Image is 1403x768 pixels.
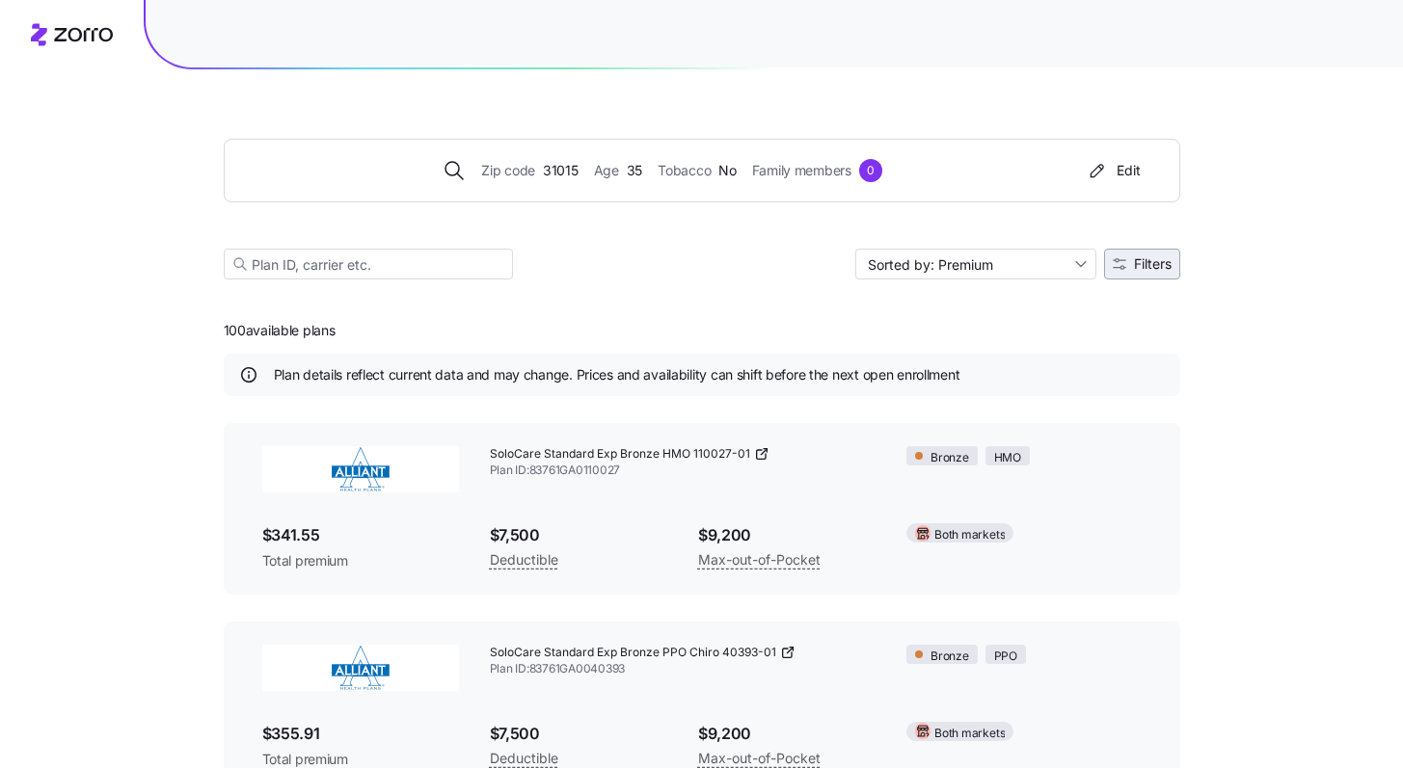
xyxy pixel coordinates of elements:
[490,523,667,547] span: $7,500
[224,321,336,340] span: 100 available plans
[481,160,535,181] span: Zip code
[698,523,876,547] span: $9,200
[594,160,619,181] span: Age
[658,160,711,181] span: Tobacco
[490,661,877,677] span: Plan ID: 83761GA0040393
[262,446,459,492] img: Alliant Health Plans
[490,548,558,571] span: Deductible
[994,648,1017,666] span: PPO
[752,160,851,181] span: Family members
[627,160,642,181] span: 35
[490,446,750,463] span: SoloCare Standard Exp Bronze HMO 110027-01
[1104,249,1180,279] button: Filters
[931,648,969,666] span: Bronze
[934,526,1005,544] span: Both markets
[698,548,821,571] span: Max-out-of-Pocket
[1086,161,1141,180] div: Edit
[490,645,776,661] span: SoloCare Standard Exp Bronze PPO Chiro 40393-01
[855,249,1096,279] input: Sort by
[543,160,579,181] span: 31015
[262,551,459,570] span: Total premium
[718,160,736,181] span: No
[262,523,459,547] span: $341.55
[994,449,1021,467] span: HMO
[859,159,882,182] div: 0
[698,722,876,746] span: $9,200
[262,645,459,691] img: Alliant Health Plans
[1078,155,1148,186] button: Edit
[224,249,513,279] input: Plan ID, carrier etc.
[274,365,960,384] span: Plan details reflect current data and may change. Prices and availability can shift before the ne...
[490,463,877,479] span: Plan ID: 83761GA0110027
[934,725,1005,743] span: Both markets
[490,722,667,746] span: $7,500
[931,449,969,467] span: Bronze
[1134,257,1172,271] span: Filters
[262,722,459,746] span: $355.91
